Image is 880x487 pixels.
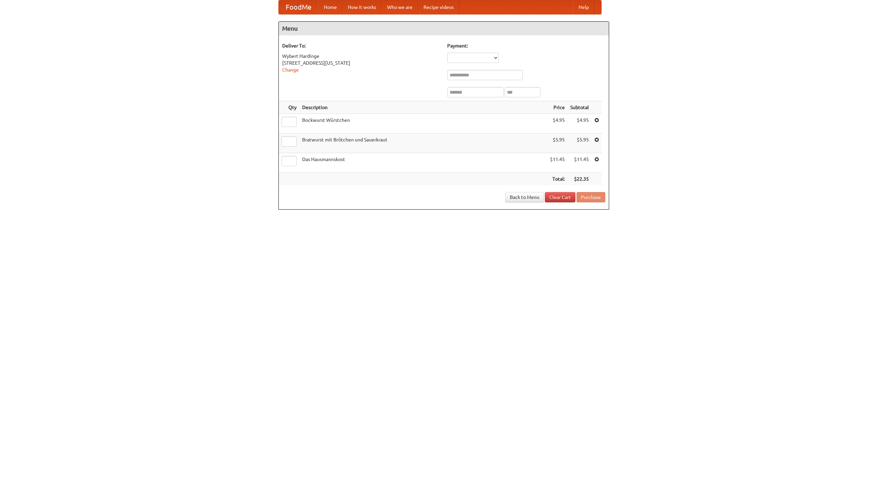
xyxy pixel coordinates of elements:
[279,101,299,114] th: Qty
[279,0,318,14] a: FoodMe
[382,0,418,14] a: Who we are
[282,67,299,73] a: Change
[547,101,568,114] th: Price
[418,0,459,14] a: Recipe videos
[279,22,609,35] h4: Menu
[568,134,592,153] td: $5.95
[547,153,568,173] td: $11.45
[573,0,594,14] a: Help
[545,192,575,202] a: Clear Cart
[568,153,592,173] td: $11.45
[299,153,547,173] td: Das Hausmannskost
[547,134,568,153] td: $5.95
[505,192,544,202] a: Back to Menu
[282,60,440,66] div: [STREET_ADDRESS][US_STATE]
[576,192,605,202] button: Purchase
[547,114,568,134] td: $4.95
[299,134,547,153] td: Bratwurst mit Brötchen und Sauerkraut
[282,53,440,60] div: Wybert Hardinge
[318,0,342,14] a: Home
[547,173,568,186] th: Total:
[299,114,547,134] td: Bockwurst Würstchen
[282,42,440,49] h5: Deliver To:
[342,0,382,14] a: How it works
[568,114,592,134] td: $4.95
[568,101,592,114] th: Subtotal
[568,173,592,186] th: $22.35
[299,101,547,114] th: Description
[447,42,605,49] h5: Payment:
